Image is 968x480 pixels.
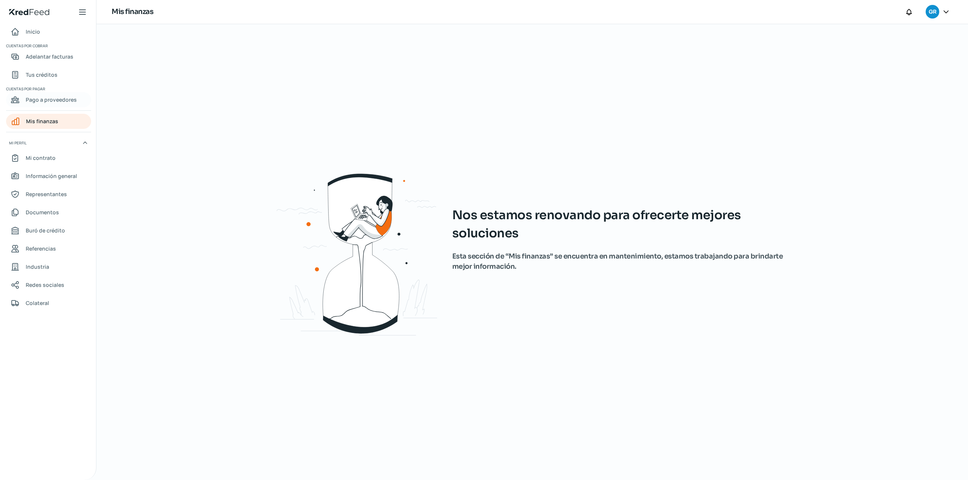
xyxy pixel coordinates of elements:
[6,205,91,220] a: Documentos
[6,150,91,166] a: Mi contrato
[26,52,73,61] span: Adelantar facturas
[6,187,91,202] a: Representantes
[26,189,67,199] span: Representantes
[26,298,49,308] span: Colateral
[6,241,91,256] a: Referencias
[6,223,91,238] a: Buró de crédito
[26,27,40,36] span: Inicio
[6,24,91,39] a: Inicio
[6,42,90,49] span: Cuentas por cobrar
[26,70,57,79] span: Tus créditos
[6,169,91,184] a: Información general
[452,206,789,242] span: Nos estamos renovando para ofrecerte mejores soluciones
[112,6,153,17] h1: Mis finanzas
[26,207,59,217] span: Documentos
[452,251,789,272] span: Esta sección de “Mis finanzas” se encuentra en mantenimiento, estamos trabajando para brindarte m...
[26,244,56,253] span: Referencias
[26,116,58,126] span: Mis finanzas
[26,280,64,290] span: Redes sociales
[6,92,91,107] a: Pago a proveedores
[6,49,91,64] a: Adelantar facturas
[26,153,56,163] span: Mi contrato
[6,114,91,129] a: Mis finanzas
[26,226,65,235] span: Buró de crédito
[9,139,26,146] span: Mi perfil
[239,159,486,345] img: waiting.svg
[929,8,936,17] span: GR
[26,262,49,271] span: Industria
[6,85,90,92] span: Cuentas por pagar
[6,259,91,274] a: Industria
[26,95,77,104] span: Pago a proveedores
[6,296,91,311] a: Colateral
[6,277,91,293] a: Redes sociales
[26,171,77,181] span: Información general
[6,67,91,82] a: Tus créditos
